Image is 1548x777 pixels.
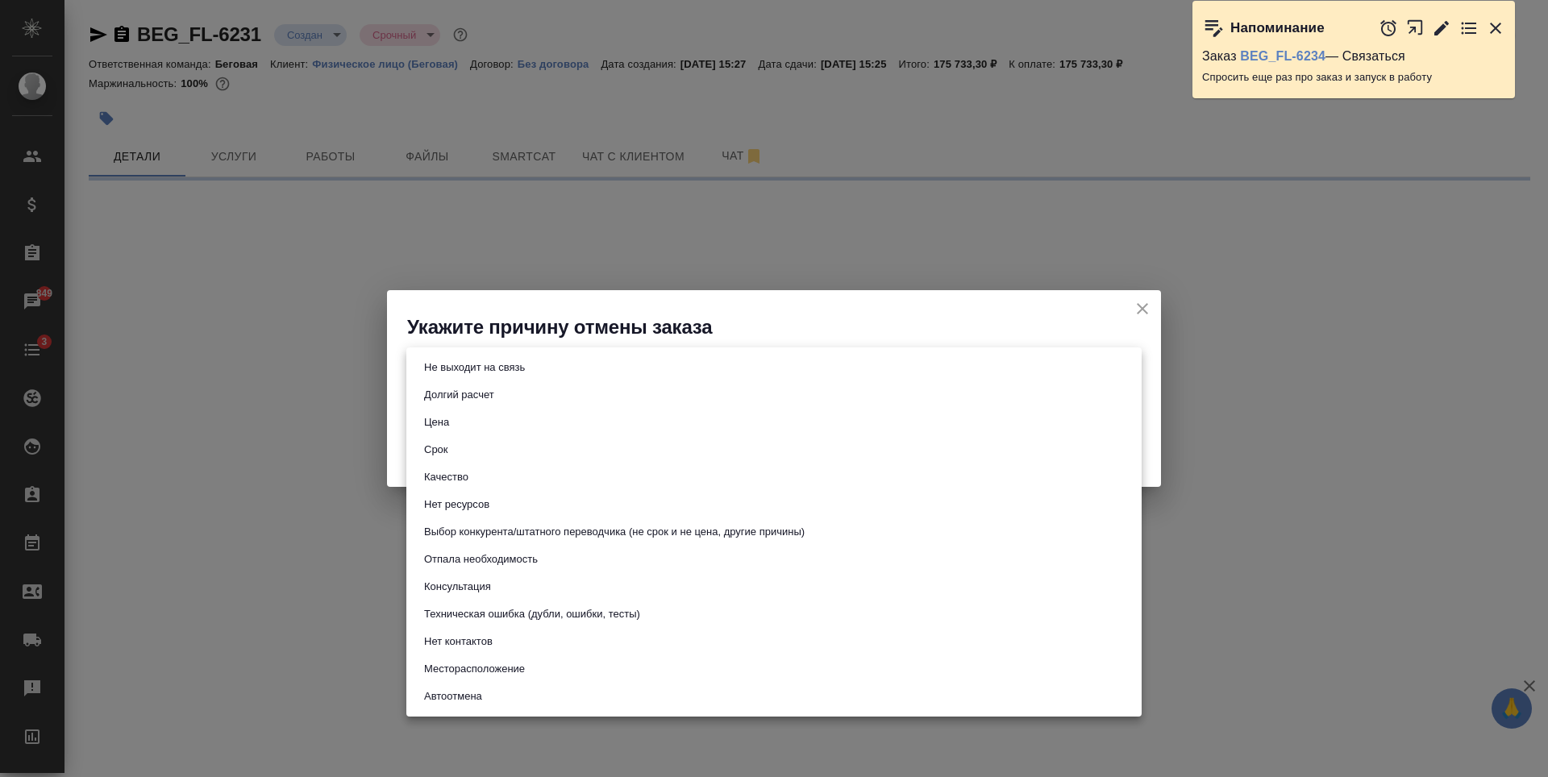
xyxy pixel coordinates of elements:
button: Не выходит на связь [419,359,530,376]
button: Отложить [1379,19,1398,38]
button: Отпала необходимость [419,551,543,568]
button: Техническая ошибка (дубли, ошибки, тесты) [419,605,645,623]
button: Качество [419,468,473,486]
button: Автоотмена [419,688,487,705]
button: Срок [419,441,453,459]
button: Редактировать [1432,19,1451,38]
button: Долгий расчет [419,386,499,404]
p: Спросить еще раз про заказ и запуск в работу [1202,69,1505,85]
button: Цена [419,413,454,431]
p: Напоминание [1230,20,1325,36]
button: Открыть в новой вкладке [1406,10,1425,45]
button: Нет ресурсов [419,496,494,513]
button: Консультация [419,578,496,596]
a: BEG_FL-6234 [1240,49,1325,63]
button: Перейти в todo [1459,19,1479,38]
button: Выбор конкурента/штатного переводчика (не срок и не цена, другие причины) [419,523,809,541]
button: Закрыть [1486,19,1505,38]
p: Заказ — Связаться [1202,48,1505,64]
button: Нет контактов [419,633,497,650]
button: Месторасположение [419,660,530,678]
